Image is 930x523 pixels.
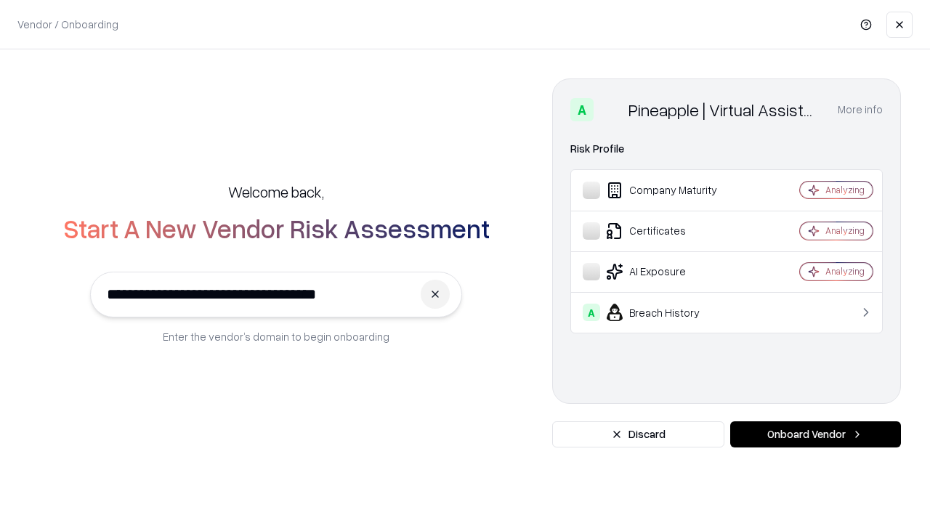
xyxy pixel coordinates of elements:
[583,222,756,240] div: Certificates
[825,224,865,237] div: Analyzing
[570,98,594,121] div: A
[63,214,490,243] h2: Start A New Vendor Risk Assessment
[552,421,724,447] button: Discard
[570,140,883,158] div: Risk Profile
[583,263,756,280] div: AI Exposure
[825,184,865,196] div: Analyzing
[599,98,623,121] img: Pineapple | Virtual Assistant Agency
[583,304,756,321] div: Breach History
[17,17,118,32] p: Vendor / Onboarding
[163,329,389,344] p: Enter the vendor’s domain to begin onboarding
[730,421,901,447] button: Onboard Vendor
[838,97,883,123] button: More info
[583,304,600,321] div: A
[825,265,865,277] div: Analyzing
[628,98,820,121] div: Pineapple | Virtual Assistant Agency
[228,182,324,202] h5: Welcome back,
[583,182,756,199] div: Company Maturity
